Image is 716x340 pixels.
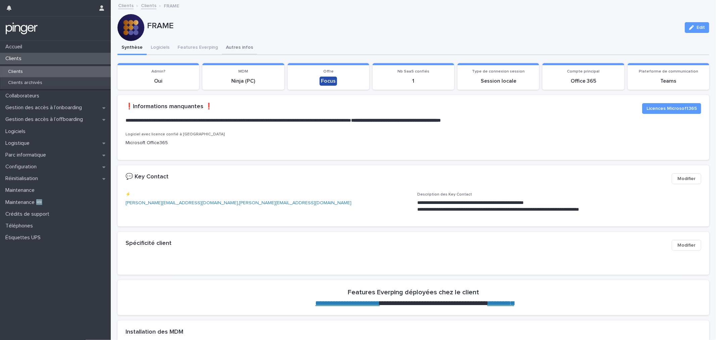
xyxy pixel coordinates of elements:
p: Maintenance [3,187,40,194]
p: Ninja (PC) [206,78,280,84]
p: Gestion des accès à l’onboarding [3,104,87,111]
p: , [126,200,410,207]
span: Plateforme de communication [639,70,698,74]
span: Modifier [677,175,696,182]
button: Synthèse [117,41,147,55]
p: Téléphones [3,223,38,229]
button: Modifier [672,173,701,184]
div: Focus [320,77,337,86]
p: Logiciels [3,128,31,135]
button: Edit [685,22,709,33]
span: Nb SaaS confiés [397,70,429,74]
p: Office 365 [546,78,620,84]
p: Configuration [3,164,42,170]
p: Teams [632,78,705,84]
a: Clients [118,1,134,9]
p: FRAME [164,2,179,9]
span: Offre [323,70,334,74]
h2: Features Everping déployées chez le client [348,288,479,296]
button: Licences Microsoft365 [642,103,701,114]
span: Modifier [677,242,696,249]
span: MDM [238,70,248,74]
p: Clients [3,55,27,62]
button: Logiciels [147,41,174,55]
p: Crédits de support [3,211,55,217]
img: mTgBEunGTSyRkCgitkcU [5,22,38,35]
p: Session locale [462,78,535,84]
span: Edit [697,25,705,30]
a: [PERSON_NAME][EMAIL_ADDRESS][DOMAIN_NAME] [126,201,238,205]
h2: Installation des MDM [126,329,183,336]
p: Réinitialisation [3,175,43,182]
a: Clients [141,1,156,9]
span: Admin? [151,70,165,74]
button: Features Everping [174,41,222,55]
button: Modifier [672,240,701,251]
span: Compte principal [567,70,600,74]
p: Étiquettes UPS [3,235,46,241]
p: Logistique [3,140,35,146]
p: Microsoft Office365 [126,139,312,146]
p: FRAME [147,21,679,31]
p: Clients [3,69,28,75]
p: Maintenance 🆕 [3,199,48,206]
p: Gestion des accès à l’offboarding [3,116,88,123]
a: [PERSON_NAME][EMAIL_ADDRESS][DOMAIN_NAME] [239,201,351,205]
h2: 💬 Key Contact [126,173,169,181]
h2: ❗️Informations manquantes ❗️ [126,103,212,111]
p: Collaborateurs [3,93,45,99]
p: Clients archivés [3,80,48,86]
button: Autres infos [222,41,257,55]
h2: Spécificité client [126,240,172,247]
p: Accueil [3,44,28,50]
span: Type de connexion session [472,70,525,74]
span: Logiciel avec licence confié à [GEOGRAPHIC_DATA] [126,132,225,136]
p: Oui [122,78,195,84]
p: 1 [377,78,450,84]
span: ⚡️ [126,193,131,197]
span: Description des Key Contact [418,193,472,197]
p: Parc informatique [3,152,51,158]
span: Licences Microsoft365 [647,105,697,112]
